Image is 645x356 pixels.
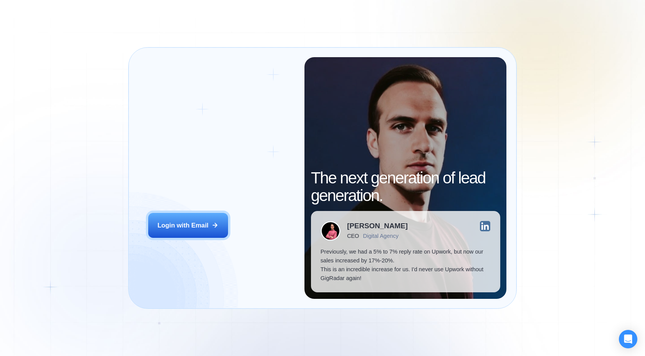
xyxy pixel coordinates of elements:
div: [PERSON_NAME] [347,222,408,230]
div: CEO [347,233,359,239]
div: Digital Agency [363,233,399,239]
div: Login with Email [157,221,208,230]
p: Previously, we had a 5% to 7% reply rate on Upwork, but now our sales increased by 17%-20%. This ... [321,247,491,283]
h2: The next generation of lead generation. [311,169,500,204]
button: Login with Email [148,213,228,238]
div: Open Intercom Messenger [619,330,637,348]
